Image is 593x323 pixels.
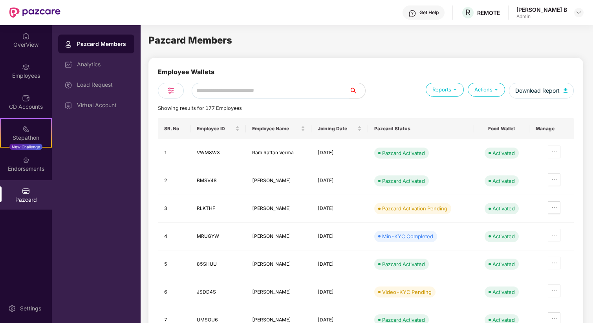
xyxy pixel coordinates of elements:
span: ellipsis [548,260,560,266]
td: [DATE] [311,278,368,306]
td: [PERSON_NAME] [246,278,311,306]
th: SR. No [158,118,190,139]
img: svg+xml;base64,PHN2ZyBpZD0iSGVscC0zMngzMiIgeG1sbnM9Imh0dHA6Ly93d3cudzMub3JnLzIwMDAvc3ZnIiB3aWR0aD... [408,9,416,17]
td: 1 [158,139,190,167]
th: Food Wallet [474,118,529,139]
button: Download Report [509,83,574,99]
td: JSDD4S [190,278,246,306]
th: Employee ID [190,118,246,139]
button: ellipsis [548,257,560,269]
td: 85SHUU [190,250,246,278]
div: Settings [18,305,44,312]
div: Admin [516,13,567,20]
img: svg+xml;base64,PHN2ZyBpZD0iVmlydHVhbF9BY2NvdW50IiBkYXRhLW5hbWU9IlZpcnR1YWwgQWNjb3VudCIgeG1sbnM9Im... [64,102,72,109]
div: Analytics [77,61,128,68]
img: svg+xml;base64,PHN2ZyB4bWxucz0iaHR0cDovL3d3dy53My5vcmcvMjAwMC9zdmciIHdpZHRoPSIyNCIgaGVpZ2h0PSIyNC... [166,86,176,95]
div: Activated [492,204,515,212]
img: svg+xml;base64,PHN2ZyBpZD0iRGFzaGJvYXJkIiB4bWxucz0iaHR0cDovL3d3dy53My5vcmcvMjAwMC9zdmciIHdpZHRoPS... [64,61,72,69]
div: [PERSON_NAME] B [516,6,567,13]
div: Activated [492,288,515,296]
td: VWM8W3 [190,139,246,167]
img: svg+xml;base64,PHN2ZyB4bWxucz0iaHR0cDovL3d3dy53My5vcmcvMjAwMC9zdmciIHdpZHRoPSIxOSIgaGVpZ2h0PSIxOS... [492,86,500,93]
td: [DATE] [311,167,368,195]
td: [DATE] [311,139,368,167]
img: New Pazcare Logo [9,7,60,18]
img: svg+xml;base64,PHN2ZyBpZD0iQ0RfQWNjb3VudHMiIGRhdGEtbmFtZT0iQ0QgQWNjb3VudHMiIHhtbG5zPSJodHRwOi8vd3... [22,94,30,102]
div: Activated [492,260,515,268]
div: Activated [492,232,515,240]
span: ellipsis [548,149,560,155]
div: Actions [468,83,505,97]
span: ellipsis [548,204,560,211]
th: Employee Name [246,118,311,139]
span: ellipsis [548,232,560,238]
div: Video-KYC Pending [382,288,432,296]
span: Download Report [515,86,560,95]
td: [PERSON_NAME] [246,195,311,223]
img: svg+xml;base64,PHN2ZyB4bWxucz0iaHR0cDovL3d3dy53My5vcmcvMjAwMC9zdmciIHhtbG5zOnhsaW5rPSJodHRwOi8vd3... [564,88,567,93]
div: Pazcard Activation Pending [382,204,447,212]
th: Joining Date [311,118,368,139]
div: Activated [492,149,515,157]
img: svg+xml;base64,PHN2ZyBpZD0iRW5kb3JzZW1lbnRzIiB4bWxucz0iaHR0cDovL3d3dy53My5vcmcvMjAwMC9zdmciIHdpZH... [22,156,30,164]
button: ellipsis [548,201,560,214]
div: Min-KYC Completed [382,232,433,240]
img: svg+xml;base64,PHN2ZyBpZD0iRHJvcGRvd24tMzJ4MzIiIHhtbG5zPSJodHRwOi8vd3d3LnczLm9yZy8yMDAwL3N2ZyIgd2... [576,9,582,16]
div: New Challenge [9,144,42,150]
div: Load Request [77,82,128,88]
button: ellipsis [548,285,560,297]
td: RLKTHF [190,195,246,223]
td: 5 [158,250,190,278]
div: REMOTE [477,9,500,16]
div: Stepathon [1,134,51,142]
td: MRUGYW [190,223,246,250]
th: Manage [529,118,574,139]
span: ellipsis [548,288,560,294]
img: svg+xml;base64,PHN2ZyB4bWxucz0iaHR0cDovL3d3dy53My5vcmcvMjAwMC9zdmciIHdpZHRoPSIyMSIgaGVpZ2h0PSIyMC... [22,125,30,133]
td: Ram Rattan Verma [246,139,311,167]
span: Joining Date [318,126,356,132]
div: Reports [426,83,464,97]
img: svg+xml;base64,PHN2ZyB4bWxucz0iaHR0cDovL3d3dy53My5vcmcvMjAwMC9zdmciIHdpZHRoPSIxOSIgaGVpZ2h0PSIxOS... [451,86,459,93]
td: 3 [158,195,190,223]
img: svg+xml;base64,PHN2ZyBpZD0iTG9hZF9SZXF1ZXN0IiBkYXRhLW5hbWU9IkxvYWQgUmVxdWVzdCIgeG1sbnM9Imh0dHA6Ly... [64,81,72,89]
td: [DATE] [311,250,368,278]
div: Activated [492,177,515,185]
td: [PERSON_NAME] [246,223,311,250]
th: Pazcard Status [368,118,474,139]
button: ellipsis [548,229,560,241]
span: Pazcard Members [148,35,232,46]
img: svg+xml;base64,PHN2ZyBpZD0iUGF6Y2FyZCIgeG1sbnM9Imh0dHA6Ly93d3cudzMub3JnLzIwMDAvc3ZnIiB3aWR0aD0iMj... [22,187,30,195]
span: Showing results for 177 Employees [158,105,242,111]
div: Get Help [419,9,439,16]
button: search [349,83,366,99]
div: Employee Wallets [158,67,214,83]
td: 4 [158,223,190,250]
span: R [465,8,470,17]
td: 6 [158,278,190,306]
span: ellipsis [548,316,560,322]
td: [DATE] [311,195,368,223]
img: svg+xml;base64,PHN2ZyBpZD0iSG9tZSIgeG1sbnM9Imh0dHA6Ly93d3cudzMub3JnLzIwMDAvc3ZnIiB3aWR0aD0iMjAiIG... [22,32,30,40]
td: [PERSON_NAME] [246,250,311,278]
div: Pazcard Activated [382,149,425,157]
img: svg+xml;base64,PHN2ZyBpZD0iUHJvZmlsZSIgeG1sbnM9Imh0dHA6Ly93d3cudzMub3JnLzIwMDAvc3ZnIiB3aWR0aD0iMj... [64,40,72,48]
div: Pazcard Activated [382,260,425,268]
span: search [349,88,365,94]
td: 2 [158,167,190,195]
button: ellipsis [548,146,560,158]
div: Pazcard Activated [382,177,425,185]
td: [DATE] [311,223,368,250]
button: ellipsis [548,173,560,186]
span: ellipsis [548,177,560,183]
span: Employee ID [197,126,234,132]
td: [PERSON_NAME] [246,167,311,195]
td: BMSV48 [190,167,246,195]
div: Pazcard Members [77,40,128,48]
div: Virtual Account [77,102,128,108]
span: Employee Name [252,126,299,132]
img: svg+xml;base64,PHN2ZyBpZD0iRW1wbG95ZWVzIiB4bWxucz0iaHR0cDovL3d3dy53My5vcmcvMjAwMC9zdmciIHdpZHRoPS... [22,63,30,71]
img: svg+xml;base64,PHN2ZyBpZD0iU2V0dGluZy0yMHgyMCIgeG1sbnM9Imh0dHA6Ly93d3cudzMub3JnLzIwMDAvc3ZnIiB3aW... [8,305,16,312]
